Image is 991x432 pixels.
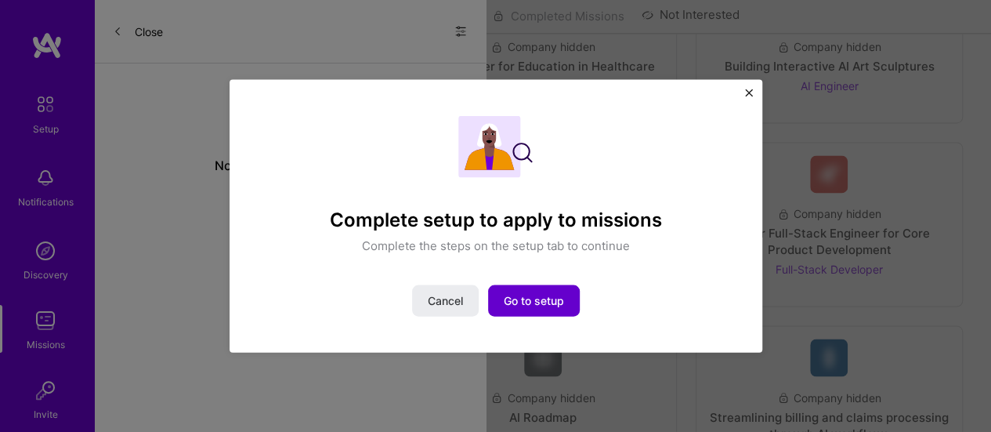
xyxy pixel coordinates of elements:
[745,89,753,105] button: Close
[362,238,630,254] p: Complete the steps on the setup tab to continue
[428,293,463,309] span: Cancel
[504,293,564,309] span: Go to setup
[488,285,580,317] button: Go to setup
[458,115,533,177] img: Complete setup illustration
[412,285,479,317] button: Cancel
[330,209,662,231] h4: Complete setup to apply to missions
